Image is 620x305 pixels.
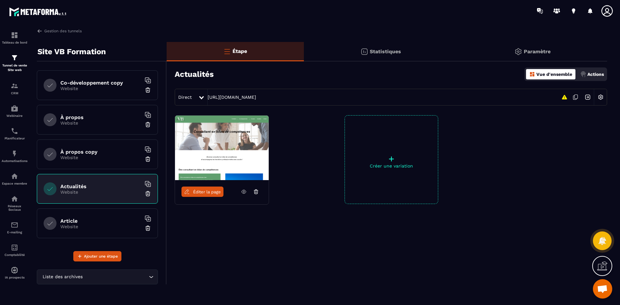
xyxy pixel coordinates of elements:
p: Statistiques [370,48,401,55]
img: automations [11,105,18,112]
input: Search for option [84,273,147,280]
img: stats.20deebd0.svg [360,48,368,56]
p: Comptabilité [2,253,27,257]
span: Liste des archives [41,273,84,280]
img: trash [145,87,151,93]
h6: Article [60,218,141,224]
img: formation [11,82,18,90]
a: schedulerschedulerPlanificateur [2,122,27,145]
img: email [11,221,18,229]
img: image [175,116,269,180]
p: IA prospects [2,276,27,279]
a: formationformationTunnel de vente Site web [2,49,27,77]
img: formation [11,54,18,62]
img: bars-o.4a397970.svg [223,47,231,55]
h6: À propos [60,114,141,120]
p: Site VB Formation [37,45,106,58]
p: E-mailing [2,230,27,234]
p: Website [60,224,141,229]
a: automationsautomationsEspace membre [2,168,27,190]
img: logo [9,6,67,17]
p: Étape [232,48,247,54]
a: accountantaccountantComptabilité [2,239,27,261]
img: formation [11,31,18,39]
p: Automatisations [2,159,27,163]
p: Actions [587,72,604,77]
img: actions.d6e523a2.png [580,71,586,77]
p: Tableau de bord [2,41,27,44]
img: accountant [11,244,18,251]
img: trash [145,190,151,197]
h6: À propos copy [60,149,141,155]
img: automations [11,172,18,180]
p: Webinaire [2,114,27,117]
a: automationsautomationsWebinaire [2,100,27,122]
img: setting-gr.5f69749f.svg [514,48,522,56]
div: Ouvrir le chat [593,279,612,299]
img: arrow [37,28,43,34]
span: Direct [178,95,192,100]
span: Ajouter une étape [84,253,118,259]
p: Vue d'ensemble [536,72,572,77]
p: Espace membre [2,182,27,185]
p: Planificateur [2,137,27,140]
img: scheduler [11,127,18,135]
div: Search for option [37,269,158,284]
img: social-network [11,195,18,203]
a: formationformationTableau de bord [2,26,27,49]
p: Réseaux Sociaux [2,204,27,211]
img: automations [11,150,18,158]
button: Ajouter une étape [73,251,121,261]
img: automations [11,266,18,274]
a: Éditer la page [181,187,223,197]
p: Tunnel de vente Site web [2,63,27,72]
img: dashboard-orange.40269519.svg [529,71,535,77]
p: Créer une variation [345,163,438,168]
p: Paramètre [524,48,551,55]
p: Website [60,86,141,91]
p: + [345,154,438,163]
a: Gestion des tunnels [37,28,82,34]
p: CRM [2,91,27,95]
span: Éditer la page [193,189,221,194]
a: [URL][DOMAIN_NAME] [208,95,256,100]
img: arrow-next.bcc2205e.svg [582,91,594,103]
h6: Co-développement copy [60,80,141,86]
p: Website [60,155,141,160]
p: Website [60,120,141,126]
a: automationsautomationsAutomatisations [2,145,27,168]
p: Website [60,189,141,195]
a: formationformationCRM [2,77,27,100]
img: trash [145,121,151,128]
img: setting-w.858f3a88.svg [594,91,607,103]
a: social-networksocial-networkRéseaux Sociaux [2,190,27,216]
h3: Actualités [175,70,214,79]
img: trash [145,156,151,162]
h6: Actualités [60,183,141,189]
img: trash [145,225,151,231]
a: emailemailE-mailing [2,216,27,239]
